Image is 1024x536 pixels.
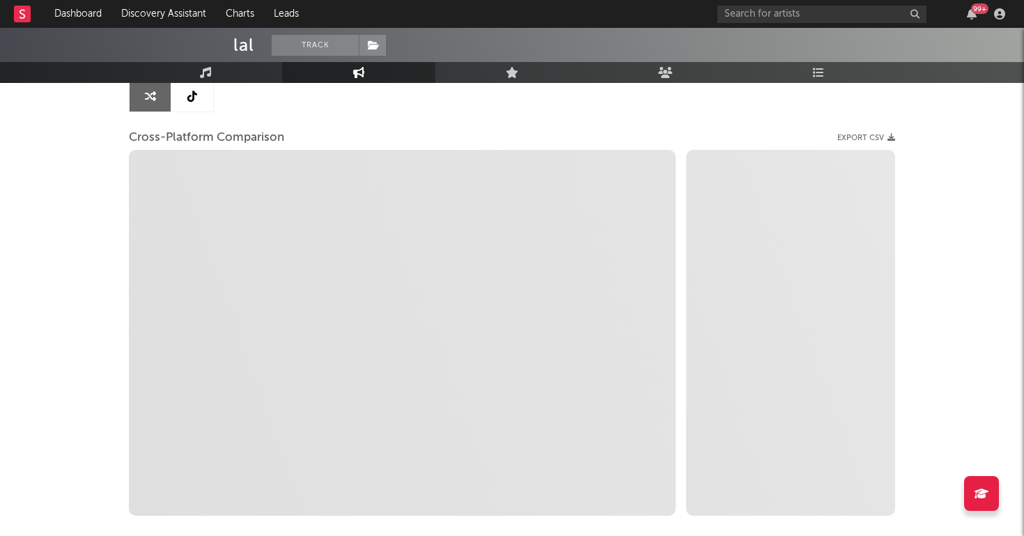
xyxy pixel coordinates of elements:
[971,3,988,14] div: 99 +
[837,134,895,142] button: Export CSV
[967,8,977,20] button: 99+
[717,6,926,23] input: Search for artists
[272,35,359,56] button: Track
[129,130,284,146] span: Cross-Platform Comparison
[233,35,254,56] div: lal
